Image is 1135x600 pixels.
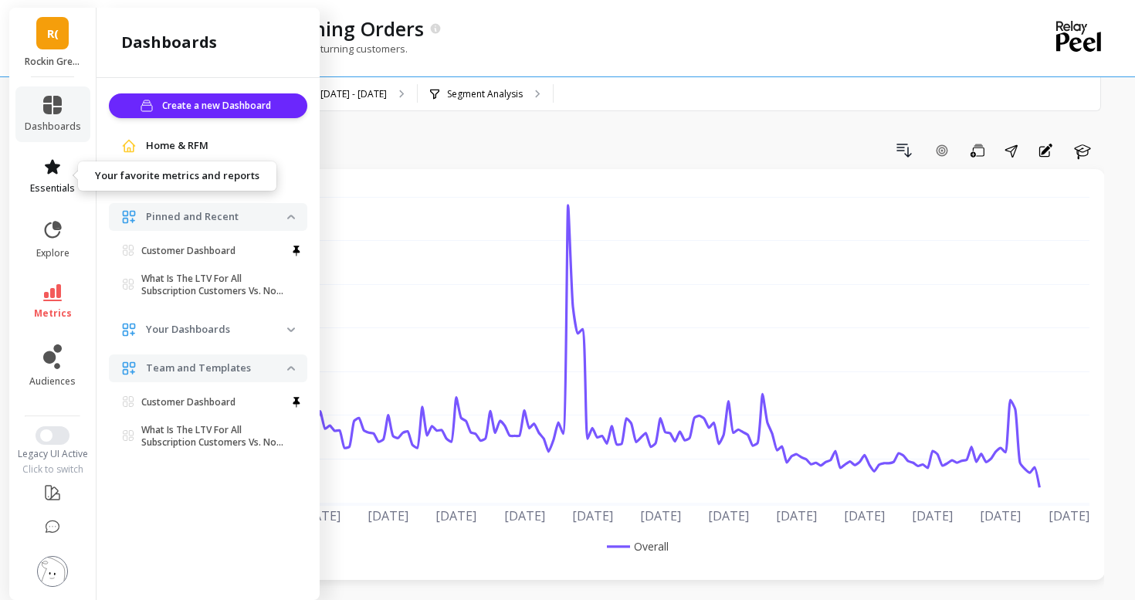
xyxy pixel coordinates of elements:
span: metrics [34,307,72,320]
a: View all dashboards [146,174,295,189]
img: profile picture [37,556,68,587]
p: Your Dashboards [146,322,287,337]
p: Rockin Green (Essor) [25,56,81,68]
span: dashboards [25,120,81,133]
img: navigation item icon [121,322,137,337]
span: explore [36,247,69,259]
span: Create a new Dashboard [162,98,276,114]
p: Customer Dashboard [141,396,235,408]
span: View all dashboards [146,174,246,189]
p: Pinned and Recent [146,209,287,225]
span: Home & RFM [146,138,208,154]
p: What Is The LTV For All Subscription Customers Vs. Non-subscription Customers? [141,424,287,449]
img: down caret icon [287,366,295,371]
p: Segment Analysis [447,88,523,100]
span: essentials [30,182,75,195]
span: audiences [29,375,76,388]
div: Click to switch [9,463,97,476]
p: Team and Templates [146,361,287,376]
button: Create a new Dashboard [109,93,307,118]
img: down caret icon [287,215,295,219]
div: Legacy UI Active [9,448,97,460]
img: navigation item icon [121,174,137,189]
span: R( [47,25,59,42]
img: down caret icon [287,327,295,332]
button: Switch to New UI [36,426,69,445]
h2: dashboards [121,32,217,53]
img: navigation item icon [121,138,137,154]
p: Customer Dashboard [141,245,235,257]
img: navigation item icon [121,361,137,376]
p: What Is The LTV For All Subscription Customers Vs. Non-subscription Customers? [141,273,287,297]
img: navigation item icon [121,209,137,225]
